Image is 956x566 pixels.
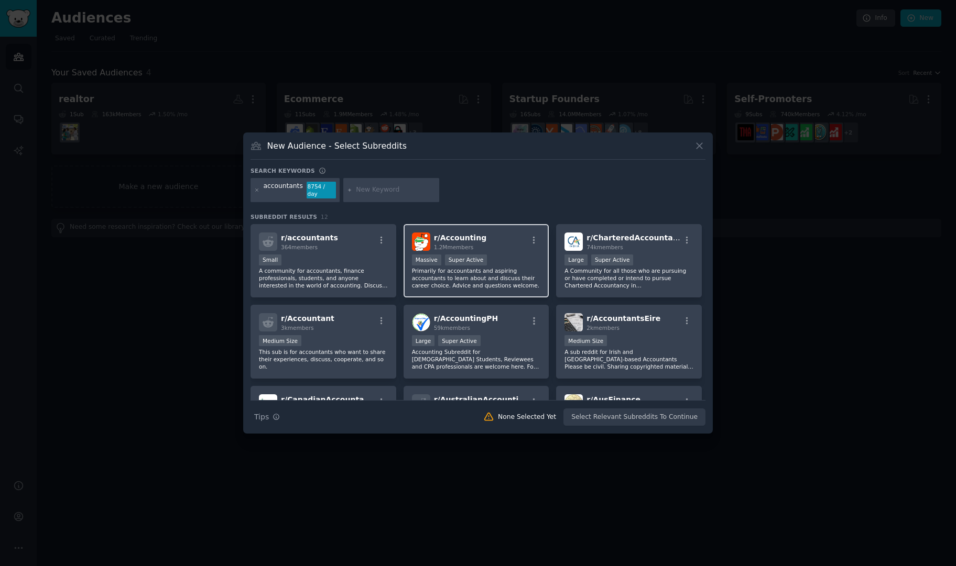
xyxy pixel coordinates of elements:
div: Large [564,254,588,265]
img: CharteredAccountants [564,232,583,251]
p: Primarily for accountants and aspiring accountants to learn about and discuss their career choice... [412,267,541,289]
img: AusFinance [564,394,583,413]
div: Super Active [591,254,634,265]
div: Medium Size [259,335,301,346]
div: 8754 / day [307,182,336,198]
img: AccountingPH [412,313,430,331]
span: r/ CharteredAccountants [586,234,686,242]
div: Small [259,254,281,265]
button: Tips [251,408,284,426]
p: Accounting Subreddit for [DEMOGRAPHIC_DATA] Students, Reviewees and CPA professionals are welcome... [412,348,541,370]
img: CanadianAccountants [259,394,277,413]
div: Large [412,335,435,346]
div: None Selected Yet [498,413,556,422]
div: Massive [412,254,441,265]
span: r/ AustralianAccounting [434,395,529,404]
span: r/ AusFinance [586,395,640,404]
span: Subreddit Results [251,213,317,220]
p: This sub is for accountants who want to share their experiences, discuss, cooperate, and so on. [259,348,388,370]
p: A sub reddit for Irish and [GEOGRAPHIC_DATA]-based Accountants Please be civil. Sharing copyright... [564,348,693,370]
div: Medium Size [564,335,607,346]
span: 2k members [586,325,620,331]
img: Accounting [412,232,430,251]
span: r/ AccountingPH [434,314,498,323]
span: 59k members [434,325,470,331]
span: 74k members [586,244,623,250]
h3: Search keywords [251,167,315,174]
span: 12 [321,214,328,220]
span: 364 members [281,244,318,250]
h3: New Audience - Select Subreddits [267,140,407,151]
div: Super Active [445,254,487,265]
span: 1.2M members [434,244,474,250]
span: r/ CanadianAccountants [281,395,377,404]
span: r/ accountants [281,234,338,242]
div: Super Active [438,335,481,346]
span: 3k members [281,325,314,331]
p: A community for accountants, finance professionals, students, and anyone interested in the world ... [259,267,388,289]
span: Tips [254,412,269,423]
span: r/ Accountant [281,314,334,323]
img: AccountantsEire [564,313,583,331]
p: A Community for all those who are pursuing or have completed or intend to pursue Chartered Accoun... [564,267,693,289]
span: r/ Accounting [434,234,487,242]
span: r/ AccountantsEire [586,314,660,323]
div: accountants [264,182,303,198]
input: New Keyword [356,185,436,195]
